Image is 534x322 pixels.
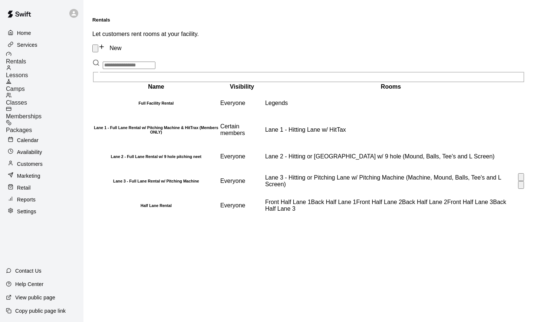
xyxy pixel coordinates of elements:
[6,27,78,39] a: Home
[6,206,78,217] a: Settings
[17,41,37,49] p: Services
[265,100,288,106] span: Legends
[17,196,36,203] p: Reports
[92,31,525,37] p: Let customers rent rooms at your facility.
[6,99,27,106] span: Classes
[402,199,447,205] span: Back Half Lane 2
[17,148,42,156] p: Availability
[6,194,78,205] a: Reports
[6,106,83,120] a: Memberships
[6,127,32,133] span: Packages
[6,92,83,106] a: Classes
[17,208,36,215] p: Settings
[93,125,219,134] h6: Lane 1 - Full Lane Rental w/ Pitching Machine & HitTrax (Members ONLY)
[15,307,66,315] p: Copy public page link
[518,181,524,189] button: move item down
[6,86,25,92] span: Camps
[518,173,524,181] button: move item up
[15,267,42,275] p: Contact Us
[92,45,98,52] button: Rental settings
[15,294,55,301] p: View public page
[148,83,164,90] b: Name
[6,58,26,65] span: Rentals
[356,199,402,205] span: Front Half Lane 2
[220,123,245,136] span: Certain members
[220,100,245,106] span: Everyone
[6,113,42,119] span: Memberships
[17,137,39,144] p: Calendar
[92,82,525,218] table: simple table
[220,153,264,160] div: This service is visible to all of your customers
[311,199,356,205] span: Back Half Lane 1
[265,199,311,205] span: Front Half Lane 1
[6,158,78,170] a: Customers
[15,280,43,288] p: Help Center
[220,202,245,208] span: Everyone
[93,179,219,183] h6: Lane 3 - Full Lane Rental w/ Pitching Machine
[220,100,264,106] div: This service is visible to all of your customers
[6,182,78,193] a: Retail
[92,17,525,23] h5: Rentals
[265,174,501,187] span: Lane 3 - Hitting or Pitching Lane w/ Pitching Machine (Machine, Mound, Balls, Tee's and L Screen)
[6,135,78,146] a: Calendar
[17,29,31,37] p: Home
[6,79,83,92] a: Camps
[265,153,495,160] span: Lane 2 - Hitting or [GEOGRAPHIC_DATA] w/ 9 hole (Mound, Balls, Tee's and L Screen)
[93,101,219,105] h6: Full Facility Rental
[6,120,83,134] a: Packages
[6,147,78,158] a: Availability
[6,72,28,78] span: Lessons
[6,39,78,50] a: Services
[17,184,31,191] p: Retail
[265,199,506,212] span: Back Half Lane 3
[220,123,264,137] div: This service is visible to only customers with certain memberships. Check the service pricing for...
[6,65,83,79] a: Lessons
[6,170,78,181] a: Marketing
[447,199,493,205] span: Front Half Lane 3
[220,202,264,209] div: This service is visible to all of your customers
[265,126,346,133] span: Lane 1 - Hitting Lane w/ HitTax
[381,83,401,90] b: Rooms
[17,160,43,168] p: Customers
[98,45,121,51] a: New
[220,153,245,160] span: Everyone
[220,178,264,184] div: This service is visible to all of your customers
[230,83,254,90] b: Visibility
[93,203,219,208] h6: Half Lane Rental
[220,178,245,184] span: Everyone
[6,51,83,65] a: Rentals
[93,154,219,159] h6: Lane 2 - Full Lane Rental w/ 9 hole pitching neet
[17,172,40,180] p: Marketing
